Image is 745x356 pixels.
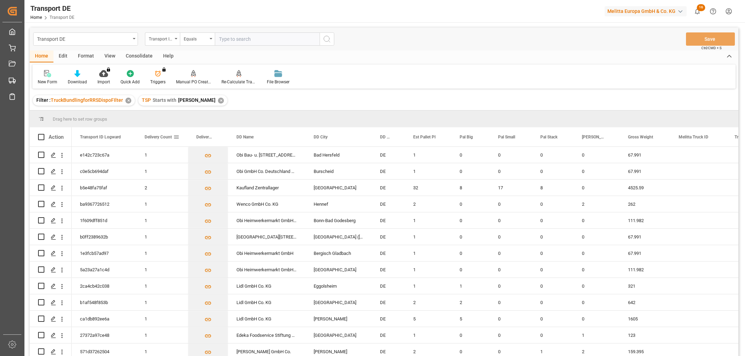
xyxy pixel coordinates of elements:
div: 1 [136,147,188,163]
div: Bonn-Bad Godesberg [305,212,372,228]
div: DE [372,327,405,343]
div: 1 [136,163,188,179]
div: 0 [574,294,620,310]
div: 0 [451,196,490,212]
div: 1 [405,278,451,294]
div: 0 [490,196,532,212]
button: open menu [180,32,215,46]
div: Help [158,51,179,62]
div: 17 [490,180,532,196]
div: Download [68,79,87,85]
div: Press SPACE to select this row. [30,311,72,327]
div: 111.982 [620,212,670,228]
div: 1 [136,229,188,245]
button: show 16 new notifications [689,3,705,19]
div: 1 [451,278,490,294]
div: DE [372,245,405,261]
div: 262 [620,196,670,212]
div: 2 [574,196,620,212]
button: Save [686,32,735,46]
div: Obi GmbH Co. Deutschland KG [228,163,305,179]
div: 0 [532,212,574,228]
div: 1605 [620,311,670,327]
div: [GEOGRAPHIC_DATA] ([GEOGRAPHIC_DATA]) [305,229,372,245]
div: 0 [490,262,532,278]
div: Hennef [305,196,372,212]
div: 642 [620,294,670,310]
div: Press SPACE to select this row. [30,327,72,343]
div: 5a23a27a1c4d [72,262,136,278]
span: Melitta Truck ID [679,135,708,139]
div: Format [73,51,99,62]
div: 5 [405,311,451,327]
span: Est Pallet Pl [413,135,436,139]
div: DE [372,196,405,212]
div: 0 [532,245,574,261]
div: 0 [451,262,490,278]
div: DE [372,147,405,163]
div: Melitta Europa GmbH & Co. KG [605,6,687,16]
span: DD City [314,135,328,139]
div: [GEOGRAPHIC_DATA] [305,327,372,343]
div: 0 [574,147,620,163]
div: 0 [451,229,490,245]
button: search button [320,32,334,46]
div: b5e48fa75faf [72,180,136,196]
div: 2ca4cb42c038 [72,278,136,294]
span: Gross Weight [628,135,653,139]
div: 1 [136,278,188,294]
div: 0 [532,163,574,179]
div: Press SPACE to select this row. [30,147,72,163]
div: Press SPACE to select this row. [30,196,72,212]
div: Edeka Foodservice Stiftung Co KG [228,327,305,343]
span: Ctrl/CMD + S [701,45,722,51]
span: Filter : [36,97,51,103]
div: Obi Bau- u. [STREET_ADDRESS] [228,147,305,163]
div: Edit [53,51,73,62]
button: Help Center [705,3,721,19]
div: Press SPACE to select this row. [30,212,72,229]
span: TSP [142,97,151,103]
div: 0 [490,311,532,327]
div: 67.991 [620,229,670,245]
div: Press SPACE to select this row. [30,245,72,262]
div: 0 [532,262,574,278]
div: 111.982 [620,262,670,278]
span: Pal Small [498,135,515,139]
span: Drag here to set row groups [53,116,107,122]
div: 67.991 [620,245,670,261]
div: 0 [451,245,490,261]
div: 0 [490,294,532,310]
div: 1 [405,262,451,278]
div: 0 [574,180,620,196]
div: DE [372,262,405,278]
div: 0 [532,294,574,310]
span: Delivery List [196,135,213,139]
div: Obi Heimwerkermarkt GmbH Co. KG [228,212,305,228]
div: 1 [405,163,451,179]
div: Re-Calculate Transport Costs [221,79,256,85]
div: DE [372,229,405,245]
div: New Form [38,79,57,85]
span: [PERSON_NAME] [582,135,605,139]
div: 0 [532,196,574,212]
div: 1 [136,327,188,343]
div: 0 [490,278,532,294]
div: DE [372,163,405,179]
span: Delivery Count [145,135,172,139]
div: Manual PO Creation [176,79,211,85]
button: open menu [33,32,138,46]
div: 0 [451,212,490,228]
div: 0 [532,278,574,294]
div: ba9367726512 [72,196,136,212]
input: Type to search [215,32,320,46]
div: Home [30,51,53,62]
div: Lidl GmbH Co. KG [228,311,305,327]
div: 0 [574,245,620,261]
div: 2 [451,294,490,310]
div: 123 [620,327,670,343]
div: File Browser [267,79,290,85]
div: Burscheid [305,163,372,179]
span: Pal Stack [540,135,557,139]
div: Quick Add [120,79,140,85]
